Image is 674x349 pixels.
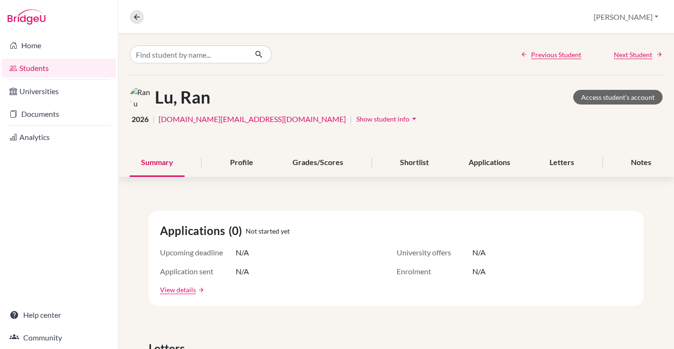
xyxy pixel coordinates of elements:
span: Show student info [356,115,409,123]
span: University offers [397,247,472,258]
div: Applications [457,149,522,177]
a: Previous Student [521,50,581,60]
span: N/A [236,247,249,258]
i: arrow_drop_down [409,114,419,123]
a: Students [2,59,116,78]
img: Bridge-U [8,9,45,25]
a: Documents [2,105,116,123]
span: Applications [160,222,229,239]
div: Summary [130,149,185,177]
input: Find student by name... [130,45,247,63]
span: Upcoming deadline [160,247,236,258]
a: View details [160,285,196,295]
button: Show student infoarrow_drop_down [356,112,419,126]
div: Letters [538,149,585,177]
div: Profile [219,149,265,177]
span: Previous Student [531,50,581,60]
a: Universities [2,82,116,101]
h1: Lu, Ran [155,87,210,107]
a: arrow_forward [196,287,204,293]
div: Notes [620,149,663,177]
a: Help center [2,305,116,324]
a: Next Student [614,50,663,60]
a: Community [2,328,116,347]
span: Next Student [614,50,652,60]
span: | [152,113,155,125]
a: [DOMAIN_NAME][EMAIL_ADDRESS][DOMAIN_NAME] [159,113,346,125]
button: [PERSON_NAME] [589,8,663,26]
a: Analytics [2,128,116,147]
span: Application sent [160,266,236,277]
span: | [350,113,352,125]
img: Ran Lu's avatar [130,87,151,108]
div: Grades/Scores [281,149,355,177]
span: 2026 [132,113,149,125]
a: Home [2,36,116,55]
span: N/A [472,247,486,258]
span: (0) [229,222,246,239]
span: N/A [472,266,486,277]
a: Access student's account [573,90,663,105]
div: Shortlist [389,149,440,177]
span: N/A [236,266,249,277]
span: Enrolment [397,266,472,277]
span: Not started yet [246,226,290,236]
